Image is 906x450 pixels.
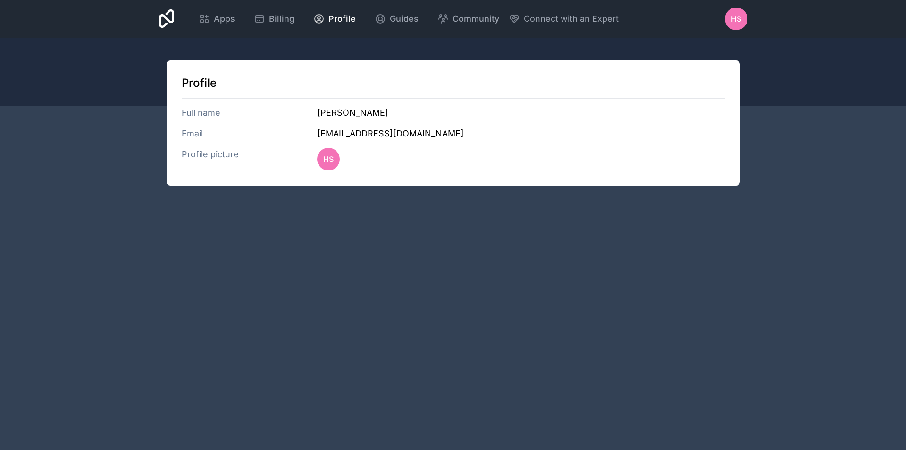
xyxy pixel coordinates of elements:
[453,12,499,25] span: Community
[390,12,419,25] span: Guides
[524,12,619,25] span: Connect with an Expert
[317,127,724,140] h3: [EMAIL_ADDRESS][DOMAIN_NAME]
[430,8,507,29] a: Community
[182,148,318,170] h3: Profile picture
[367,8,426,29] a: Guides
[182,127,318,140] h3: Email
[328,12,356,25] span: Profile
[317,106,724,119] h3: [PERSON_NAME]
[182,76,725,91] h1: Profile
[269,12,294,25] span: Billing
[731,13,741,25] span: HS
[509,12,619,25] button: Connect with an Expert
[323,153,334,165] span: HS
[191,8,243,29] a: Apps
[306,8,363,29] a: Profile
[182,106,318,119] h3: Full name
[214,12,235,25] span: Apps
[246,8,302,29] a: Billing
